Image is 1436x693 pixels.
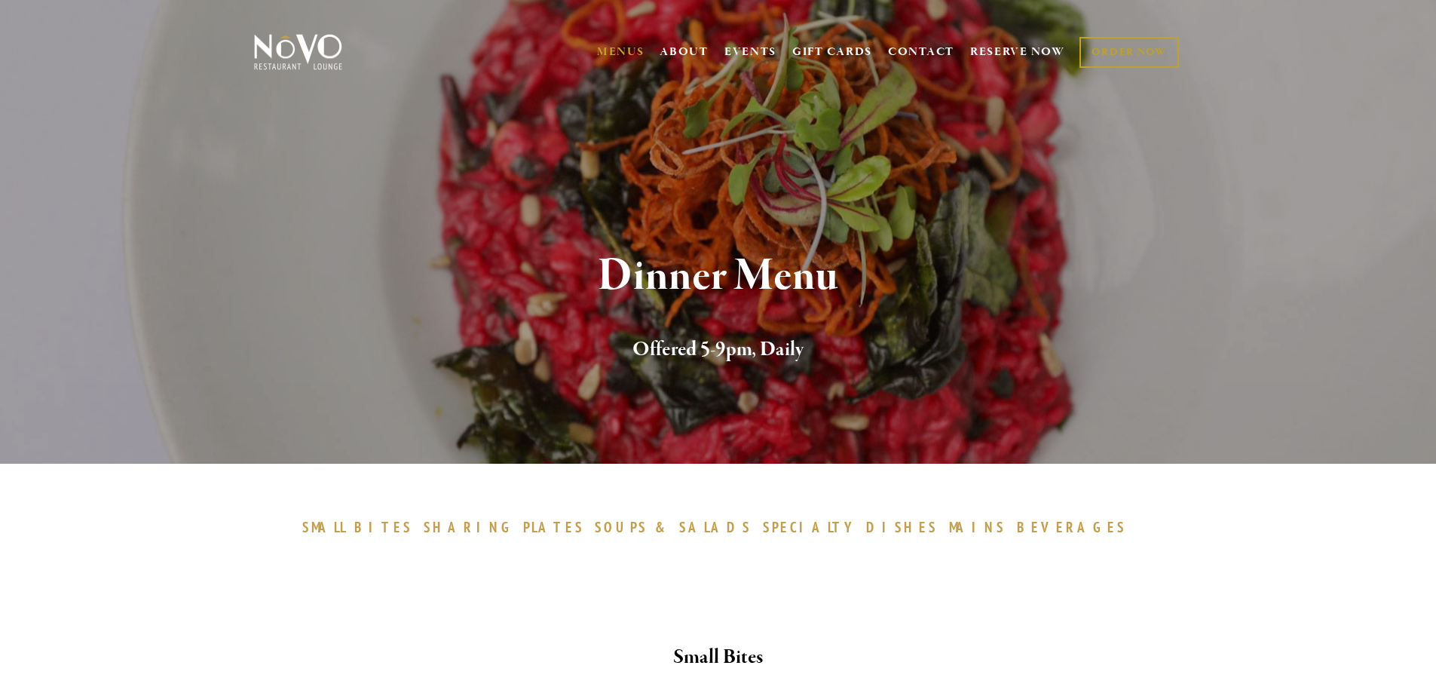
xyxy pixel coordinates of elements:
a: SMALLBITES [302,518,421,536]
a: EVENTS [724,44,776,60]
a: GIFT CARDS [792,38,872,66]
span: & [655,518,672,536]
a: CONTACT [888,38,954,66]
h1: Dinner Menu [279,252,1158,301]
a: ABOUT [660,44,709,60]
span: MAINS [949,518,1006,536]
a: RESERVE NOW [970,38,1065,66]
a: SHARINGPLATES [424,518,591,536]
a: SPECIALTYDISHES [763,518,945,536]
span: BEVERAGES [1017,518,1127,536]
strong: Small Bites [673,644,763,670]
span: SOUPS [595,518,648,536]
span: PLATES [523,518,584,536]
a: MENUS [597,44,645,60]
a: ORDER NOW [1079,37,1178,68]
span: DISHES [866,518,938,536]
span: SHARING [424,518,516,536]
span: SMALL [302,518,348,536]
span: SPECIALTY [763,518,859,536]
span: BITES [354,518,412,536]
h2: Offered 5-9pm, Daily [279,334,1158,366]
a: SOUPS&SALADS [595,518,758,536]
span: SALADS [679,518,752,536]
a: MAINS [949,518,1013,536]
a: BEVERAGES [1017,518,1134,536]
img: Novo Restaurant &amp; Lounge [251,33,345,71]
